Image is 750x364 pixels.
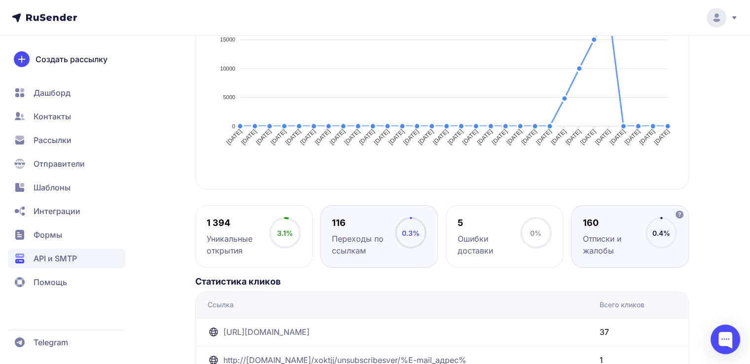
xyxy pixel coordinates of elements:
tspan: [DATE] [652,128,671,146]
span: 0.3% [402,229,420,237]
div: 116 [332,217,394,229]
tspan: [DATE] [372,128,391,146]
tspan: [DATE] [475,128,494,146]
div: 37 [600,327,609,337]
span: Контакты [34,110,71,122]
div: 5 [458,217,520,229]
tspan: [DATE] [579,128,597,146]
tspan: [DATE] [313,128,331,146]
tspan: [DATE] [328,128,346,146]
span: Помощь [34,276,67,288]
tspan: [DATE] [387,128,405,146]
tspan: [DATE] [431,128,450,146]
div: Ссылка [208,300,234,310]
div: 160 [583,217,645,229]
h4: Статистика кликов [195,276,689,288]
span: API и SMTP [34,253,77,264]
a: Telegram [8,332,125,352]
tspan: 15000 [220,36,235,42]
tspan: [DATE] [623,128,641,146]
tspan: [DATE] [535,128,553,146]
span: 0% [530,229,541,237]
a: [URL][DOMAIN_NAME] [223,326,310,338]
span: Telegram [34,336,68,348]
tspan: [DATE] [446,128,464,146]
span: 0.4% [652,229,670,237]
span: Создать рассылку [36,53,107,65]
span: Интеграции [34,205,80,217]
div: 1 394 [207,217,269,229]
div: Ошибки доставки [458,233,520,256]
tspan: 10000 [220,66,235,72]
tspan: [DATE] [520,128,538,146]
div: Всего кликов [600,300,644,310]
span: Дашборд [34,87,71,99]
tspan: [DATE] [269,128,287,146]
tspan: [DATE] [594,128,612,146]
span: Формы [34,229,62,241]
tspan: [DATE] [225,128,243,146]
tspan: [DATE] [298,128,317,146]
span: Отправители [34,158,85,170]
div: Уникальные открытия [207,233,269,256]
div: Отписки и жалобы [583,233,645,256]
tspan: [DATE] [638,128,656,146]
span: Шаблоны [34,182,71,193]
tspan: 0 [232,123,235,129]
tspan: 5000 [223,94,235,100]
tspan: [DATE] [505,128,523,146]
tspan: [DATE] [461,128,479,146]
tspan: [DATE] [549,128,568,146]
tspan: [DATE] [284,128,302,146]
span: Рассылки [34,134,71,146]
div: Переходы по ссылкам [332,233,394,256]
tspan: [DATE] [608,128,626,146]
tspan: [DATE] [402,128,420,146]
tspan: [DATE] [343,128,361,146]
tspan: [DATE] [490,128,508,146]
tspan: [DATE] [254,128,273,146]
tspan: [DATE] [564,128,582,146]
tspan: [DATE] [417,128,435,146]
tspan: [DATE] [357,128,376,146]
span: 3.1% [277,229,293,237]
tspan: [DATE] [240,128,258,146]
